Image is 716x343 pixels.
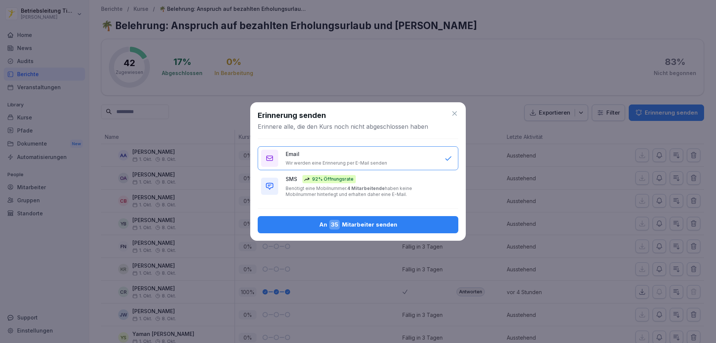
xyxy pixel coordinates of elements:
[286,160,387,166] p: Wir werden eine Erinnerung per E-Mail senden
[347,185,385,191] b: 4 Mitarbeitende
[286,185,437,197] p: Benötigt eine Mobilnummer. haben keine Mobilnummer hinterlegt und erhalten daher eine E-Mail.
[312,176,354,183] p: 92% Öffnungsrate
[258,122,428,131] p: Erinnere alle, die den Kurs noch nicht abgeschlossen haben
[258,216,458,233] button: An35Mitarbeiter senden
[329,220,340,230] span: 35
[286,150,299,158] p: Email
[264,220,452,230] div: An Mitarbeiter senden
[258,110,326,121] h1: Erinnerung senden
[286,175,297,183] p: SMS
